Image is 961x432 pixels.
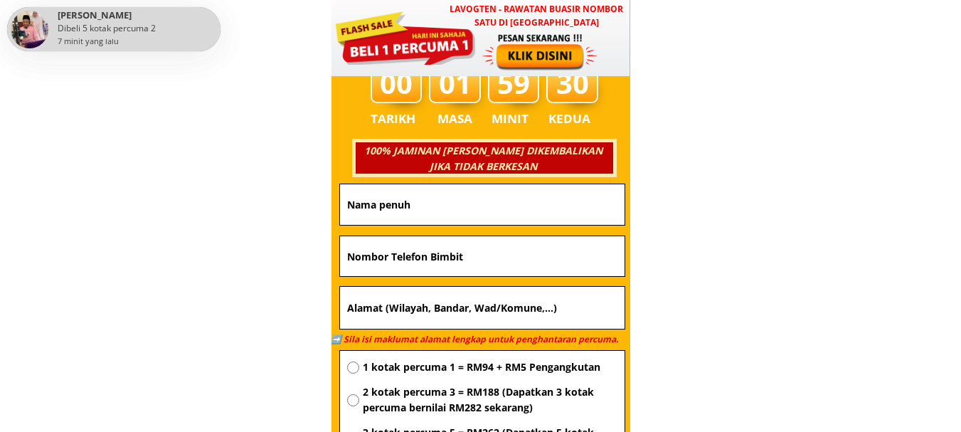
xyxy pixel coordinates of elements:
input: Nombor Telefon Bimbit [344,236,621,276]
h3: MASA [431,109,479,129]
h3: 100% JAMINAN [PERSON_NAME] DIKEMBALIKAN JIKA TIDAK BERKESAN [354,143,612,175]
span: 2 kotak percuma 3 = RM188 (Dapatkan 3 kotak percuma bernilai RM282 sekarang) [363,384,617,416]
h3: KEDUA [548,109,595,129]
span: 1 kotak percuma 1 = RM94 + RM5 Pengangkutan [363,359,617,375]
h3: TARIKH [371,109,430,129]
h3: LAVOGTEN - Rawatan Buasir Nombor Satu di [GEOGRAPHIC_DATA] [443,2,630,29]
input: Nama penuh [344,184,621,225]
input: Alamat (Wilayah, Bandar, Wad/Komune,...) [344,287,621,330]
h3: ➡️ Sila isi maklumat alamat lengkap untuk penghantaran percuma. [331,332,625,346]
h3: MINIT [492,109,534,129]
